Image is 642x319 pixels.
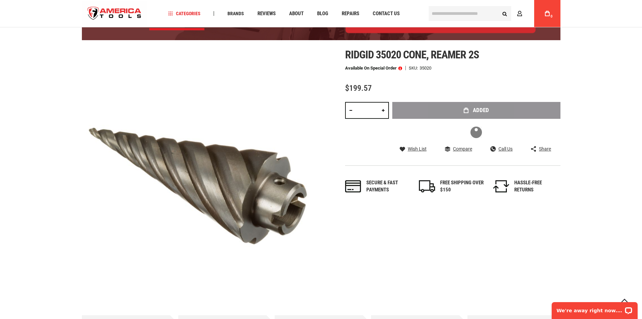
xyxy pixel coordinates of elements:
[498,7,511,20] button: Search
[317,11,328,16] span: Blog
[286,9,307,18] a: About
[345,180,361,192] img: payments
[82,1,147,26] img: America Tools
[82,1,147,26] a: store logo
[400,146,427,152] a: Wish List
[498,147,513,151] span: Call Us
[224,9,247,18] a: Brands
[345,48,479,61] span: Ridgid 35020 cone, reamer 2s
[490,146,513,152] a: Call Us
[366,179,410,194] div: Secure & fast payments
[370,9,403,18] a: Contact Us
[547,298,642,319] iframe: LiveChat chat widget
[257,11,276,16] span: Reviews
[165,9,204,18] a: Categories
[345,66,402,71] p: Available on Special Order
[493,180,509,192] img: returns
[539,147,551,151] span: Share
[551,15,553,18] span: 0
[227,11,244,16] span: Brands
[254,9,279,18] a: Reviews
[314,9,331,18] a: Blog
[339,9,362,18] a: Repairs
[420,66,431,70] div: 35020
[342,11,359,16] span: Repairs
[408,147,427,151] span: Wish List
[419,180,435,192] img: shipping
[373,11,400,16] span: Contact Us
[168,11,201,16] span: Categories
[409,66,420,70] strong: SKU
[453,147,472,151] span: Compare
[514,179,558,194] div: HASSLE-FREE RETURNS
[289,11,304,16] span: About
[345,83,372,93] span: $199.57
[445,146,472,152] a: Compare
[440,179,484,194] div: FREE SHIPPING OVER $150
[82,49,321,288] img: RIDGID 35020 CONE, REAMER 2S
